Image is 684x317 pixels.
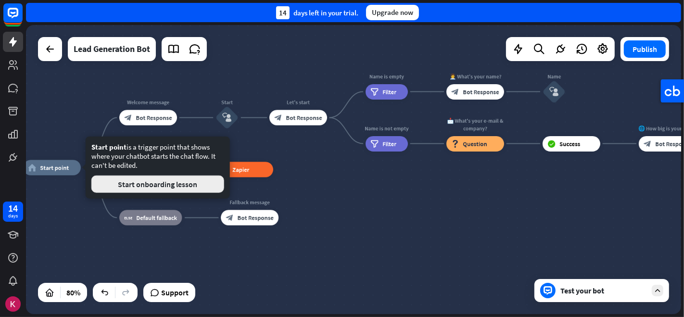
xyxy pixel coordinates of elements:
div: 14 [276,6,290,19]
span: Bot Response [286,114,322,122]
button: Open LiveChat chat widget [8,4,37,33]
span: Bot Response [238,214,274,222]
span: Start point [91,142,127,152]
span: Filter [382,88,396,96]
div: Upgrade now [366,5,419,20]
div: days [8,213,18,219]
div: Name is not empty [360,125,414,132]
div: 14 [8,204,18,213]
i: filter [370,140,379,148]
i: filter [370,88,379,96]
div: Welcome message [114,99,183,106]
button: Start onboarding lesson [91,176,224,193]
div: Name is empty [360,73,414,80]
span: Bot Response [463,88,499,96]
i: block_user_input [222,113,231,122]
div: Name [531,73,577,80]
i: block_bot_response [124,114,132,122]
span: Question [463,140,487,148]
button: Publish [624,40,666,58]
div: Start [204,99,250,106]
span: Zapier [232,166,249,174]
i: block_fallback [124,214,132,222]
div: Lead Generation Bot [74,37,150,61]
div: 80% [63,285,83,300]
a: 14 days [3,202,23,222]
span: Default fallback [136,214,177,222]
i: block_question [451,140,459,148]
div: is a trigger point that shows where your chatbot starts the chat flow. It can't be edited. [91,142,224,193]
div: days left in your trial. [276,6,358,19]
span: Success [559,140,580,148]
i: block_bot_response [274,114,282,122]
i: block_user_input [549,87,558,96]
i: block_success [547,140,556,148]
i: block_bot_response [451,88,459,96]
span: Start point [40,164,69,172]
div: Fallback message [215,199,284,206]
i: home_2 [28,164,36,172]
div: Test your bot [560,286,647,295]
div: 👩‍💼 What's your name? [441,73,510,80]
i: block_bot_response [226,214,234,222]
i: block_bot_response [644,140,651,148]
div: Let's start [264,99,333,106]
div: 📩 What's your e-mail & company? [441,117,510,132]
span: Filter [382,140,396,148]
span: Bot Response [136,114,172,122]
span: Support [161,285,189,300]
